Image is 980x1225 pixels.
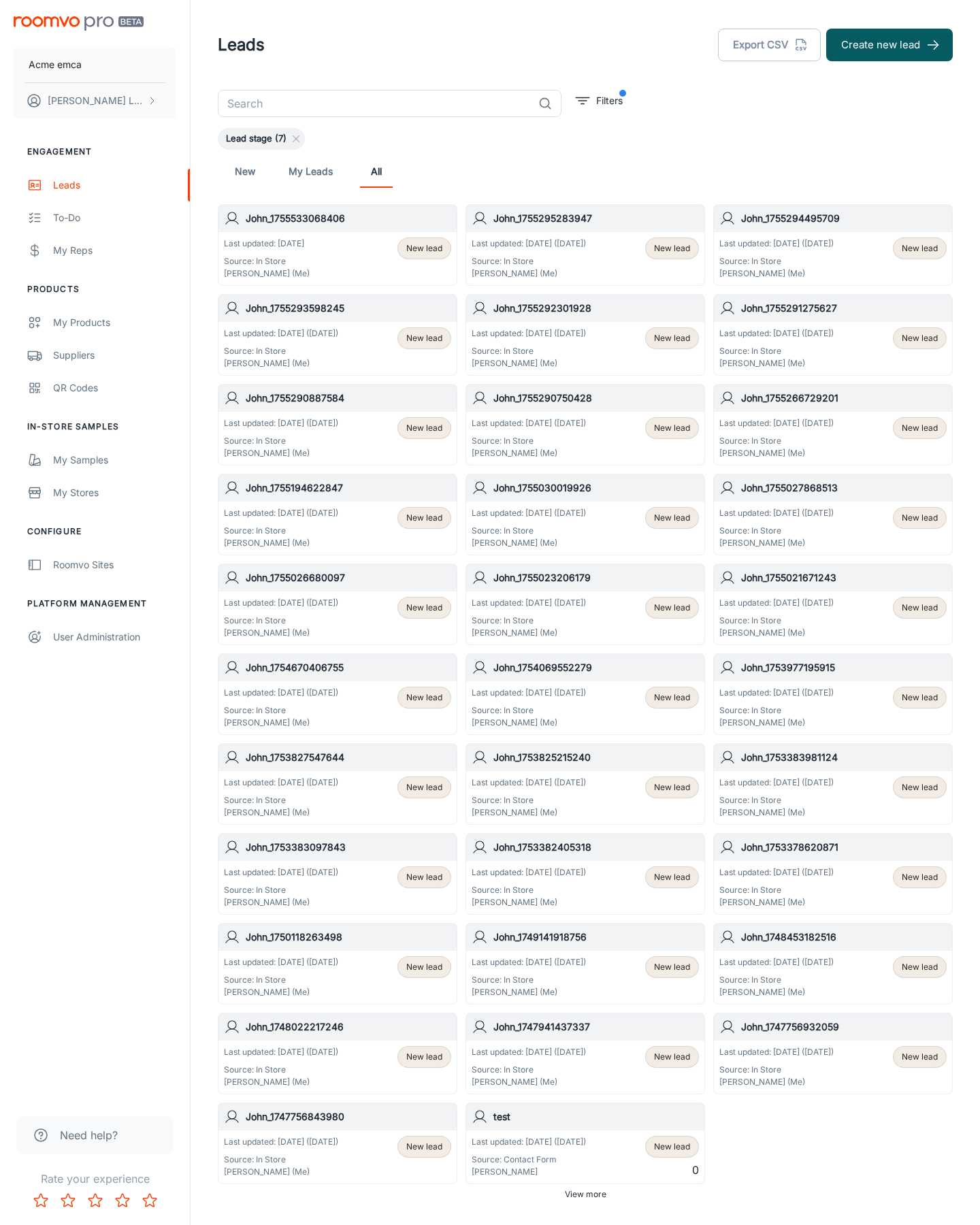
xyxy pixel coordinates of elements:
p: Source: In Store [224,1064,338,1076]
span: New lead [654,1141,690,1153]
button: Rate 1 star [27,1187,54,1214]
h6: John_1753825215240 [493,750,699,765]
a: John_1748022217246Last updated: [DATE] ([DATE])Source: In Store[PERSON_NAME] (Me)New lead [218,1013,457,1094]
span: New lead [406,422,442,434]
a: John_1755295283947Last updated: [DATE] ([DATE])Source: In Store[PERSON_NAME] (Me)New lead [465,204,705,286]
span: New lead [654,781,690,794]
h6: John_1755021671243 [741,570,947,585]
p: Source: In Store [719,435,834,447]
p: [PERSON_NAME] (Me) [719,627,834,639]
a: John_1747941437337Last updated: [DATE] ([DATE])Source: In Store[PERSON_NAME] (Me)New lead [465,1013,705,1094]
p: Last updated: [DATE] ([DATE]) [472,777,586,789]
p: [PERSON_NAME] (Me) [472,267,586,280]
a: John_1753378620871Last updated: [DATE] ([DATE])Source: In Store[PERSON_NAME] (Me)New lead [713,833,953,915]
p: Last updated: [DATE] ([DATE]) [224,507,338,519]
span: New lead [654,602,690,614]
p: [PERSON_NAME] (Me) [719,447,834,459]
p: Last updated: [DATE] ([DATE]) [472,417,586,429]
p: Last updated: [DATE] ([DATE]) [224,687,338,699]
span: New lead [654,1051,690,1063]
h6: John_1755533068406 [246,211,451,226]
p: Last updated: [DATE] ([DATE]) [224,597,338,609]
p: Last updated: [DATE] [224,238,310,250]
span: New lead [406,512,442,524]
h6: John_1755293598245 [246,301,451,316]
p: [PERSON_NAME] (Me) [472,806,586,819]
h6: test [493,1109,699,1124]
span: Lead stage (7) [218,132,295,146]
h1: Leads [218,33,265,57]
p: [PERSON_NAME] (Me) [224,1076,338,1088]
p: Source: In Store [472,255,586,267]
div: My Reps [53,243,176,258]
p: Last updated: [DATE] ([DATE]) [719,597,834,609]
h6: John_1755290750428 [493,391,699,406]
a: John_1755294495709Last updated: [DATE] ([DATE])Source: In Store[PERSON_NAME] (Me)New lead [713,204,953,286]
p: Source: In Store [224,974,338,986]
p: Last updated: [DATE] ([DATE]) [472,507,586,519]
h6: John_1754069552279 [493,660,699,675]
a: John_1755030019926Last updated: [DATE] ([DATE])Source: In Store[PERSON_NAME] (Me)New lead [465,474,705,555]
p: Source: In Store [472,1064,586,1076]
p: [PERSON_NAME] (Me) [472,986,586,998]
p: Filters [596,93,623,108]
a: John_1755291275627Last updated: [DATE] ([DATE])Source: In Store[PERSON_NAME] (Me)New lead [713,294,953,376]
div: Leads [53,178,176,193]
p: Source: In Store [472,884,586,896]
a: John_1753382405318Last updated: [DATE] ([DATE])Source: In Store[PERSON_NAME] (Me)New lead [465,833,705,915]
h6: John_1755194622847 [246,480,451,495]
span: View more [565,1188,606,1200]
p: Last updated: [DATE] ([DATE]) [719,507,834,519]
h6: John_1753977195915 [741,660,947,675]
a: John_1755290750428Last updated: [DATE] ([DATE])Source: In Store[PERSON_NAME] (Me)New lead [465,384,705,465]
p: [PERSON_NAME] (Me) [719,267,834,280]
p: Source: In Store [472,794,586,806]
a: John_1753383097843Last updated: [DATE] ([DATE])Source: In Store[PERSON_NAME] (Me)New lead [218,833,457,915]
h6: John_1748453182516 [741,930,947,945]
input: Search [218,90,533,117]
span: New lead [406,691,442,704]
p: [PERSON_NAME] (Me) [472,717,586,729]
button: filter [572,90,626,112]
p: Last updated: [DATE] ([DATE]) [719,417,834,429]
p: Last updated: [DATE] ([DATE]) [719,687,834,699]
p: Last updated: [DATE] ([DATE]) [224,956,338,968]
span: New lead [902,691,938,704]
a: John_1755293598245Last updated: [DATE] ([DATE])Source: In Store[PERSON_NAME] (Me)New lead [218,294,457,376]
p: Source: In Store [224,704,338,717]
p: [PERSON_NAME] (Me) [472,357,586,370]
a: John_1754670406755Last updated: [DATE] ([DATE])Source: In Store[PERSON_NAME] (Me)New lead [218,653,457,735]
span: New lead [406,1141,442,1153]
span: New lead [654,512,690,524]
h6: John_1750118263498 [246,930,451,945]
p: Source: In Store [224,884,338,896]
span: New lead [406,781,442,794]
p: Source: In Store [719,884,834,896]
h6: John_1755290887584 [246,391,451,406]
button: Rate 5 star [136,1187,163,1214]
a: John_1747756843980Last updated: [DATE] ([DATE])Source: In Store[PERSON_NAME] (Me)New lead [218,1102,457,1184]
p: [PERSON_NAME] (Me) [224,986,338,998]
div: Roomvo Sites [53,557,176,572]
p: Source: In Store [472,435,586,447]
p: Last updated: [DATE] ([DATE]) [472,327,586,340]
p: [PERSON_NAME] (Me) [719,537,834,549]
p: Source: In Store [224,615,338,627]
p: [PERSON_NAME] (Me) [224,357,338,370]
p: [PERSON_NAME] (Me) [224,717,338,729]
p: [PERSON_NAME] (Me) [719,986,834,998]
h6: John_1755295283947 [493,211,699,226]
h6: John_1748022217246 [246,1019,451,1034]
span: New lead [902,422,938,434]
p: Last updated: [DATE] ([DATE]) [472,238,586,250]
span: New lead [902,242,938,255]
p: [PERSON_NAME] (Me) [719,717,834,729]
h6: John_1755026680097 [246,570,451,585]
p: [PERSON_NAME] (Me) [224,267,310,280]
p: Last updated: [DATE] ([DATE]) [224,417,338,429]
a: John_1753977195915Last updated: [DATE] ([DATE])Source: In Store[PERSON_NAME] (Me)New lead [713,653,953,735]
p: [PERSON_NAME] (Me) [472,896,586,909]
p: Last updated: [DATE] ([DATE]) [472,1046,586,1058]
span: New lead [902,602,938,614]
div: User Administration [53,630,176,644]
